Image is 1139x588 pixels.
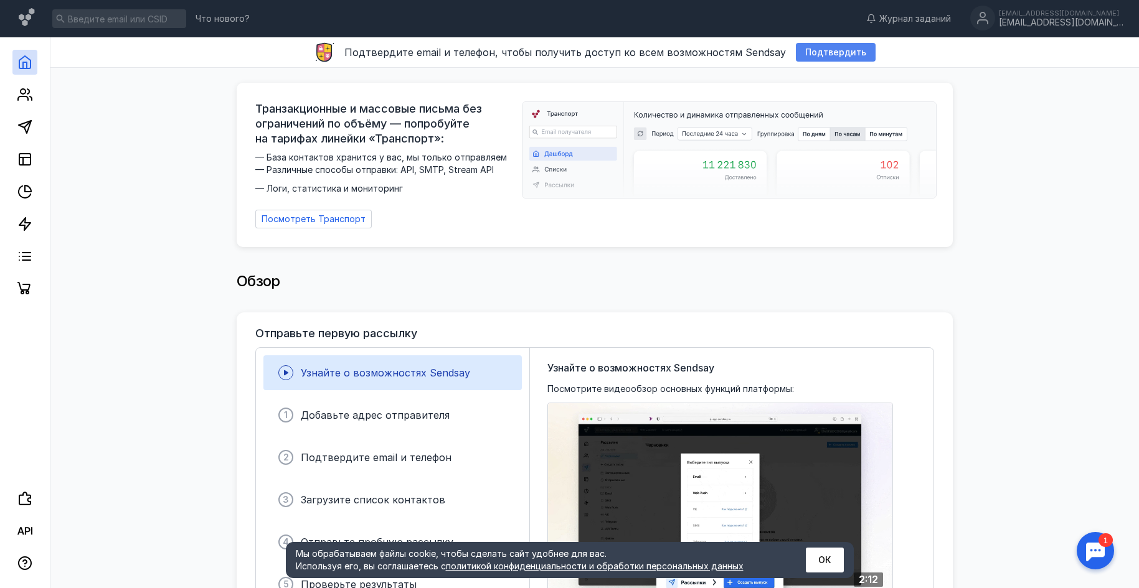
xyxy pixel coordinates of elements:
span: Узнайте о возможностях Sendsay [547,360,714,375]
a: Журнал заданий [860,12,957,25]
div: 2:12 [854,572,883,587]
span: Узнайте о возможностях Sendsay [301,366,470,379]
span: 4 [283,536,289,548]
h3: Отправьте первую рассылку [255,327,417,340]
input: Введите email или CSID [52,9,186,28]
span: Отправьте пробную рассылку [301,536,453,548]
img: dashboard-transport-banner [522,102,936,198]
span: Подтвердите email и телефон [301,451,451,464]
span: Журнал заданий [879,12,951,25]
span: — База контактов хранится у вас, мы только отправляем — Различные способы отправки: API, SMTP, St... [255,151,514,195]
span: 1 [284,409,288,421]
div: Мы обрабатываем файлы cookie, чтобы сделать сайт удобнее для вас. Используя его, вы соглашаетесь c [296,548,775,572]
span: Подтвердите email и телефон, чтобы получить доступ ко всем возможностям Sendsay [344,46,786,58]
span: Обзор [237,272,280,290]
div: [EMAIL_ADDRESS][DOMAIN_NAME] [999,17,1123,28]
a: политикой конфиденциальности и обработки персональных данных [446,561,744,571]
span: Что нового? [196,14,250,23]
span: Посмотрите видеообзор основных функций платформы: [547,383,794,395]
div: [EMAIL_ADDRESS][DOMAIN_NAME] [999,9,1123,17]
span: Загрузите список контактов [301,493,445,506]
button: ОК [806,548,844,572]
span: 2 [283,452,289,463]
span: Посмотреть Транспорт [262,214,366,225]
a: Что нового? [189,14,256,23]
a: Посмотреть Транспорт [255,210,372,228]
span: Добавьте адрес отправителя [301,409,450,421]
div: 1 [28,7,42,21]
span: Подтвердить [805,47,866,58]
span: Транзакционные и массовые письма без ограничений по объёму — попробуйте на тарифах линейки «Транс... [255,101,514,146]
button: Подтвердить [796,43,876,62]
span: 3 [283,494,289,505]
